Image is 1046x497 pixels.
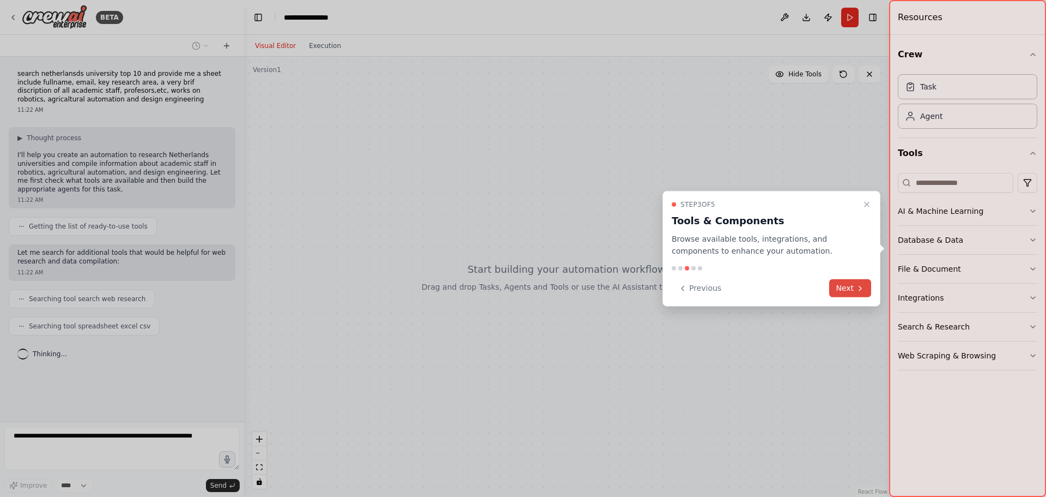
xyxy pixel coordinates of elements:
[672,232,858,258] p: Browse available tools, integrations, and components to enhance your automation.
[672,279,728,297] button: Previous
[672,213,858,228] h3: Tools & Components
[680,200,715,208] span: Step 3 of 5
[860,197,873,211] button: Close walkthrough
[829,279,871,297] button: Next
[251,10,266,25] button: Hide left sidebar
